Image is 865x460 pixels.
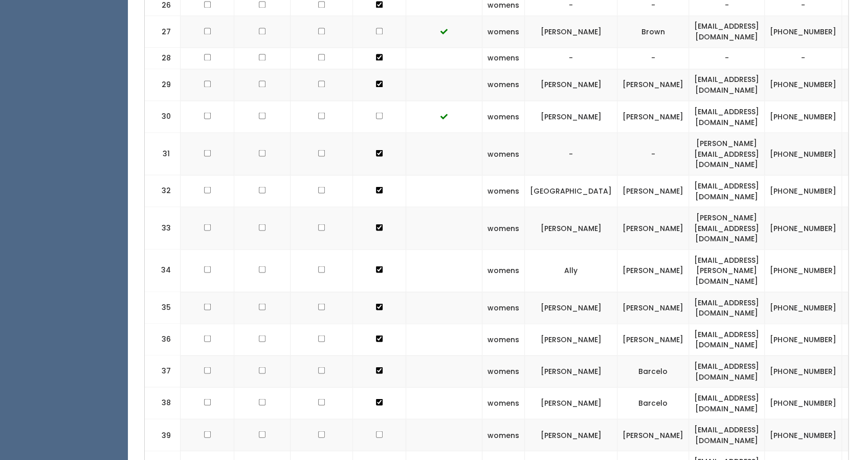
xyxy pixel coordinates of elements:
[145,16,181,48] td: 27
[525,291,617,323] td: [PERSON_NAME]
[145,291,181,323] td: 35
[482,16,525,48] td: womens
[765,175,842,207] td: [PHONE_NUMBER]
[145,419,181,451] td: 39
[525,387,617,419] td: [PERSON_NAME]
[525,249,617,291] td: Ally
[145,323,181,355] td: 36
[525,48,617,69] td: -
[617,133,689,175] td: -
[617,207,689,249] td: [PERSON_NAME]
[525,355,617,387] td: [PERSON_NAME]
[765,69,842,100] td: [PHONE_NUMBER]
[765,101,842,133] td: [PHONE_NUMBER]
[525,69,617,100] td: [PERSON_NAME]
[765,207,842,249] td: [PHONE_NUMBER]
[145,133,181,175] td: 31
[145,355,181,387] td: 37
[482,133,525,175] td: womens
[482,355,525,387] td: womens
[482,387,525,419] td: womens
[525,419,617,451] td: [PERSON_NAME]
[617,69,689,100] td: [PERSON_NAME]
[617,419,689,451] td: [PERSON_NAME]
[689,355,765,387] td: [EMAIL_ADDRESS][DOMAIN_NAME]
[689,133,765,175] td: [PERSON_NAME][EMAIL_ADDRESS][DOMAIN_NAME]
[482,419,525,451] td: womens
[145,69,181,100] td: 29
[765,387,842,419] td: [PHONE_NUMBER]
[617,323,689,355] td: [PERSON_NAME]
[689,249,765,291] td: [EMAIL_ADDRESS][PERSON_NAME][DOMAIN_NAME]
[765,291,842,323] td: [PHONE_NUMBER]
[689,323,765,355] td: [EMAIL_ADDRESS][DOMAIN_NAME]
[765,419,842,451] td: [PHONE_NUMBER]
[617,48,689,69] td: -
[482,48,525,69] td: womens
[482,323,525,355] td: womens
[617,387,689,419] td: Barcelo
[145,207,181,249] td: 33
[482,249,525,291] td: womens
[689,207,765,249] td: [PERSON_NAME][EMAIL_ADDRESS][DOMAIN_NAME]
[525,175,617,207] td: [GEOGRAPHIC_DATA]
[617,249,689,291] td: [PERSON_NAME]
[145,387,181,419] td: 38
[482,291,525,323] td: womens
[145,249,181,291] td: 34
[689,419,765,451] td: [EMAIL_ADDRESS][DOMAIN_NAME]
[482,69,525,100] td: womens
[765,323,842,355] td: [PHONE_NUMBER]
[765,355,842,387] td: [PHONE_NUMBER]
[525,101,617,133] td: [PERSON_NAME]
[617,101,689,133] td: [PERSON_NAME]
[482,207,525,249] td: womens
[145,48,181,69] td: 28
[765,249,842,291] td: [PHONE_NUMBER]
[145,175,181,207] td: 32
[525,207,617,249] td: [PERSON_NAME]
[617,175,689,207] td: [PERSON_NAME]
[525,133,617,175] td: -
[525,16,617,48] td: [PERSON_NAME]
[617,16,689,48] td: Brown
[617,291,689,323] td: [PERSON_NAME]
[689,387,765,419] td: [EMAIL_ADDRESS][DOMAIN_NAME]
[689,291,765,323] td: [EMAIL_ADDRESS][DOMAIN_NAME]
[689,48,765,69] td: -
[482,175,525,207] td: womens
[765,48,842,69] td: -
[689,16,765,48] td: [EMAIL_ADDRESS][DOMAIN_NAME]
[689,175,765,207] td: [EMAIL_ADDRESS][DOMAIN_NAME]
[617,355,689,387] td: Barcelo
[765,16,842,48] td: [PHONE_NUMBER]
[145,101,181,133] td: 30
[765,133,842,175] td: [PHONE_NUMBER]
[689,101,765,133] td: [EMAIL_ADDRESS][DOMAIN_NAME]
[689,69,765,100] td: [EMAIL_ADDRESS][DOMAIN_NAME]
[482,101,525,133] td: womens
[525,323,617,355] td: [PERSON_NAME]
